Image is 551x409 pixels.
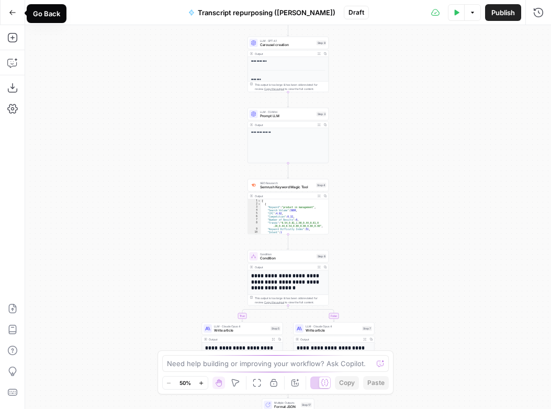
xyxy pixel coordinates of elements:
[209,337,268,342] div: Output
[248,212,261,215] div: 5
[214,324,268,328] span: LLM · Claude Opus 4
[255,83,327,91] div: This output is too large & has been abbreviated for review. to view the full content.
[248,221,261,228] div: 8
[264,301,284,304] span: Copy the output
[362,326,372,331] div: Step 7
[260,110,314,114] span: LLM · O3 Mini
[248,206,261,209] div: 3
[335,376,359,390] button: Copy
[258,202,261,206] span: Toggle code folding, rows 2 through 11
[258,199,261,202] span: Toggle code folding, rows 1 through 202
[260,181,314,185] span: SEO Research
[248,218,261,221] div: 7
[287,234,289,249] g: Edge from step_4 to step_6
[300,337,360,342] div: Output
[255,52,314,56] div: Output
[260,256,314,261] span: Condition
[485,4,521,21] button: Publish
[248,228,261,231] div: 9
[248,231,261,234] div: 10
[306,324,360,328] span: LLM · Claude Opus 4
[255,123,314,127] div: Output
[248,179,329,234] div: SEO ResearchSemrush Keyword Magic ToolStep 4Output[ { "Keyword":"product in management", "Search ...
[248,209,261,212] div: 4
[260,252,314,256] span: Condition
[251,183,256,188] img: 8a3tdog8tf0qdwwcclgyu02y995m
[33,8,60,19] div: Go Back
[301,403,312,407] div: Step 17
[491,7,515,18] span: Publish
[214,328,268,333] span: Write article
[260,185,314,190] span: Semrush Keyword Magic Tool
[260,42,314,48] span: Carousel creation
[271,326,280,331] div: Step 5
[306,328,360,333] span: Write article
[242,305,288,322] g: Edge from step_6 to step_5
[348,8,364,17] span: Draft
[317,41,327,46] div: Step 9
[287,21,289,36] g: Edge from step_22 to step_9
[248,215,261,218] div: 6
[248,202,261,206] div: 2
[255,265,314,269] div: Output
[182,4,342,21] button: Transcript repurposing ([PERSON_NAME])
[274,401,299,405] span: Multiple Outputs
[287,389,289,399] g: Edge from step_6-conditional-end to step_17
[287,92,289,107] g: Edge from step_9 to step_3
[288,305,335,322] g: Edge from step_6 to step_7
[260,113,314,119] span: Prompt LLM
[317,254,327,259] div: Step 6
[255,194,314,198] div: Output
[264,87,284,90] span: Copy the output
[316,183,327,188] div: Step 4
[260,39,314,43] span: LLM · GPT-4.1
[317,112,327,117] div: Step 3
[363,376,389,390] button: Paste
[255,296,327,304] div: This output is too large & has been abbreviated for review. to view the full content.
[248,234,261,237] div: 11
[339,378,355,388] span: Copy
[198,7,335,18] span: Transcript repurposing ([PERSON_NAME])
[179,379,191,387] span: 50%
[248,199,261,202] div: 1
[287,163,289,178] g: Edge from step_3 to step_4
[367,378,385,388] span: Paste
